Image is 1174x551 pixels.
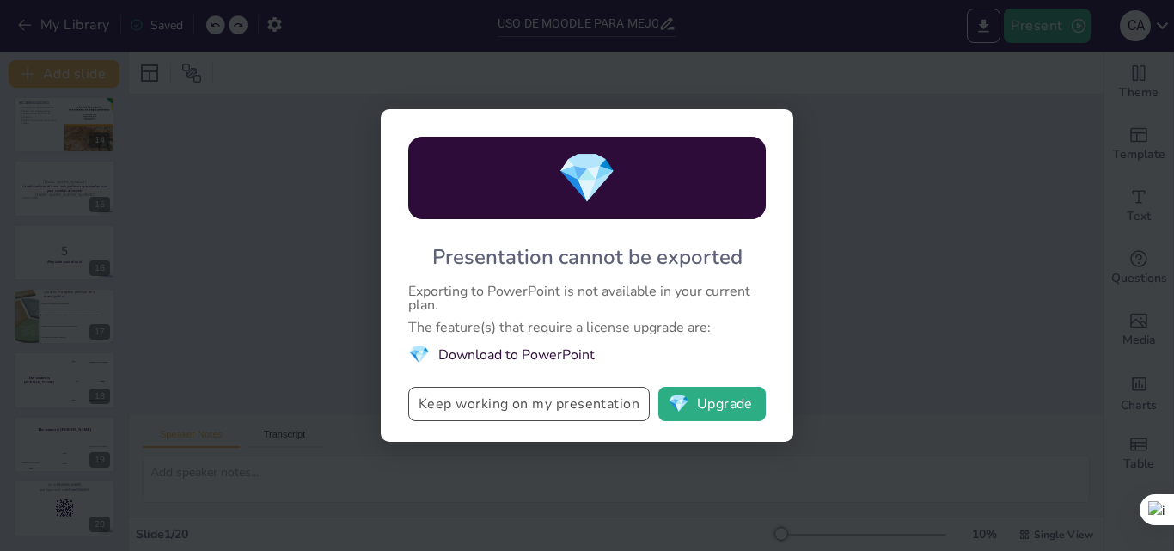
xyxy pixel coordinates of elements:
span: diamond [408,343,430,366]
li: Download to PowerPoint [408,343,766,366]
button: diamondUpgrade [658,387,766,421]
div: The feature(s) that require a license upgrade are: [408,321,766,334]
span: diamond [668,395,689,413]
span: diamond [557,145,617,211]
button: Keep working on my presentation [408,387,650,421]
div: Exporting to PowerPoint is not available in your current plan. [408,285,766,312]
div: Presentation cannot be exported [432,243,743,271]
